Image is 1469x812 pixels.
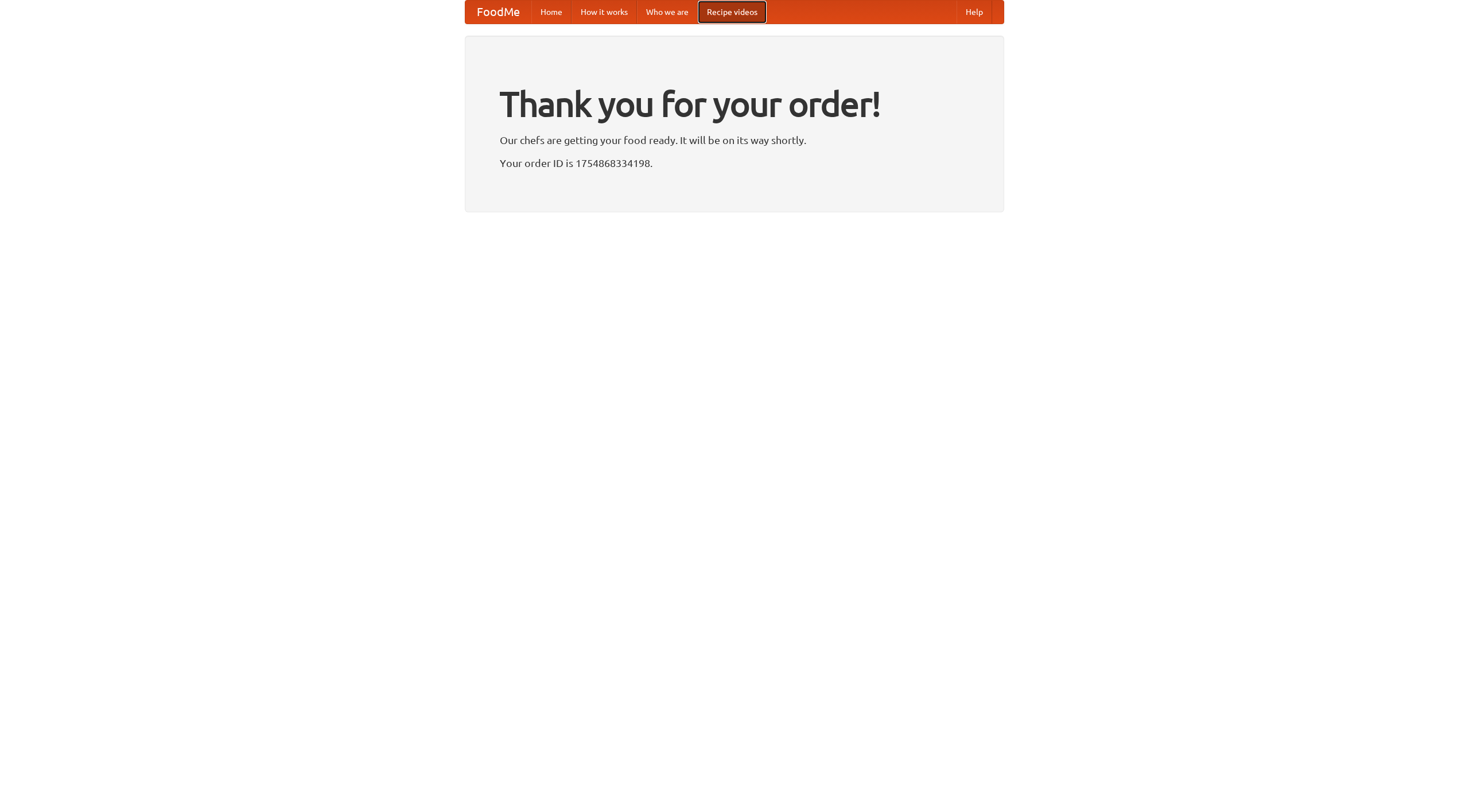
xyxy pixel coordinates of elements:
a: FoodMe [465,1,531,24]
p: Our chefs are getting your food ready. It will be on its way shortly. [500,131,969,149]
a: Home [531,1,572,24]
p: Your order ID is 1754868334198. [500,154,969,172]
a: Recipe videos [698,1,767,24]
a: Help [957,1,992,24]
h1: Thank you for your order! [500,76,969,131]
a: How it works [572,1,637,24]
a: Who we are [637,1,698,24]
